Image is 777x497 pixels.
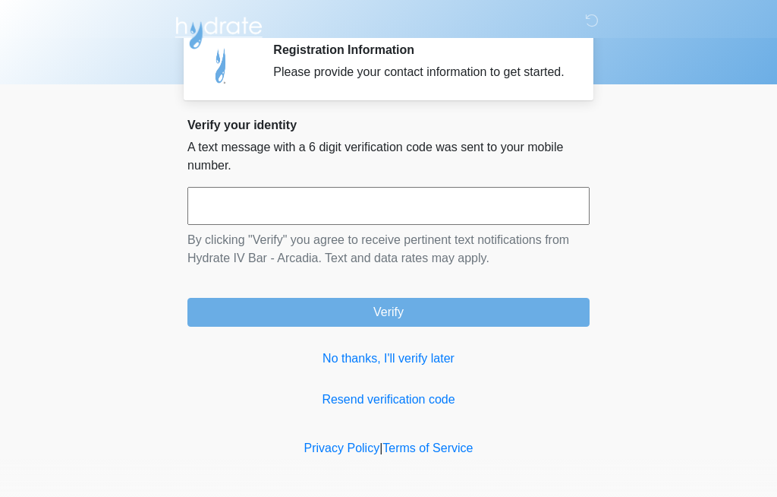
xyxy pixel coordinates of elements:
[304,442,380,454] a: Privacy Policy
[382,442,473,454] a: Terms of Service
[199,43,244,88] img: Agent Avatar
[273,63,567,81] div: Please provide your contact information to get started.
[187,391,590,409] a: Resend verification code
[187,118,590,132] h2: Verify your identity
[172,11,265,50] img: Hydrate IV Bar - Arcadia Logo
[187,350,590,368] a: No thanks, I'll verify later
[187,298,590,327] button: Verify
[187,138,590,175] p: A text message with a 6 digit verification code was sent to your mobile number.
[187,231,590,267] p: By clicking "Verify" you agree to receive pertinent text notifications from Hydrate IV Bar - Arca...
[379,442,382,454] a: |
